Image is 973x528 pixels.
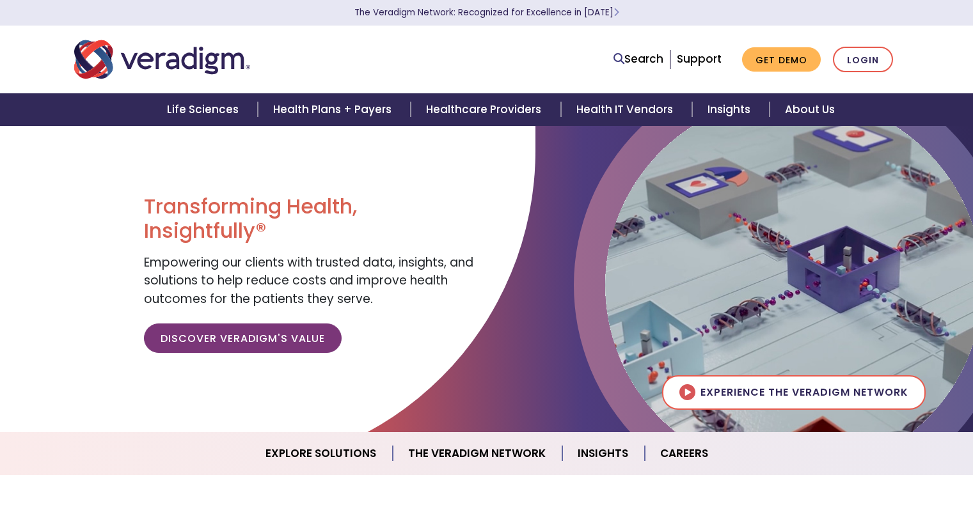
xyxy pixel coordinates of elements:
span: Empowering our clients with trusted data, insights, and solutions to help reduce costs and improv... [144,254,473,307]
a: The Veradigm Network: Recognized for Excellence in [DATE]Learn More [354,6,619,19]
a: Login [833,47,893,73]
a: Support [677,51,722,66]
a: Discover Veradigm's Value [144,323,342,353]
a: The Veradigm Network [393,437,562,470]
a: Insights [692,93,770,126]
a: Healthcare Providers [411,93,560,126]
a: Careers [645,437,724,470]
span: Learn More [613,6,619,19]
a: Explore Solutions [250,437,393,470]
a: Life Sciences [152,93,258,126]
a: Search [613,50,663,68]
a: About Us [770,93,850,126]
h1: Transforming Health, Insightfully® [144,194,477,244]
img: Veradigm logo [74,38,250,81]
a: Get Demo [742,47,821,72]
a: Health Plans + Payers [258,93,411,126]
a: Health IT Vendors [561,93,692,126]
a: Insights [562,437,645,470]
